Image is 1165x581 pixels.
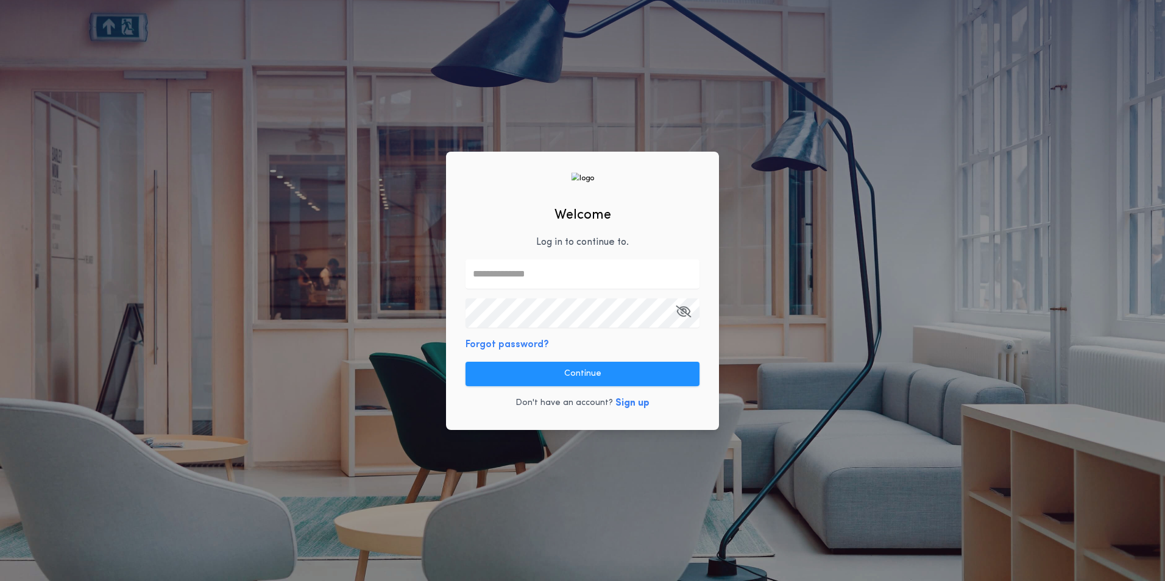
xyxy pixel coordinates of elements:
h2: Welcome [554,205,611,225]
p: Don't have an account? [515,397,613,409]
button: Continue [466,362,699,386]
button: Sign up [615,396,650,410]
button: Forgot password? [466,337,549,352]
p: Log in to continue to . [536,235,629,250]
img: logo [571,172,594,184]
